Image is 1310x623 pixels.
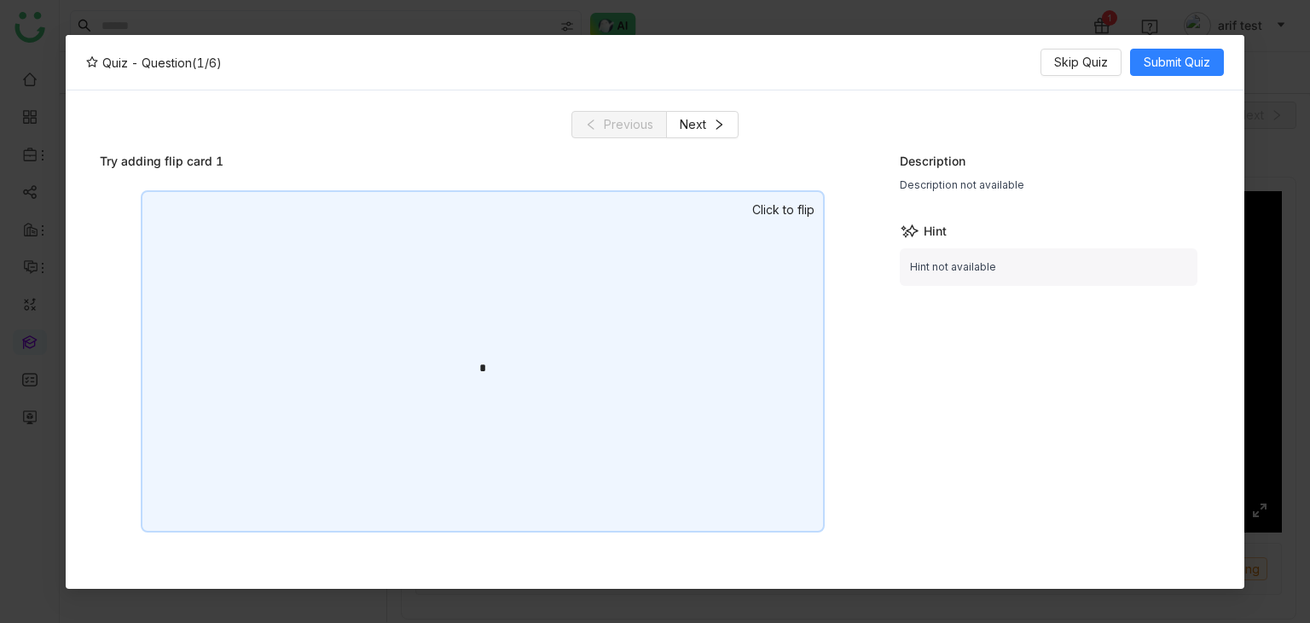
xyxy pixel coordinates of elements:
[666,111,739,138] button: Next
[680,115,706,134] span: Next
[1054,53,1108,72] span: Skip Quiz
[900,152,1198,170] div: Description
[86,53,222,71] div: Quiz - Question (1/6)
[571,111,667,138] button: Previous
[1144,53,1210,72] span: Submit Quiz
[1040,49,1122,76] button: Skip Quiz
[100,152,867,170] div: Try adding flip card 1
[752,201,814,219] div: Click to flip
[1130,49,1224,76] button: Submit Quiz
[900,220,1198,241] div: Hint
[900,247,1198,285] div: Hint not available
[900,177,1198,194] div: Description not available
